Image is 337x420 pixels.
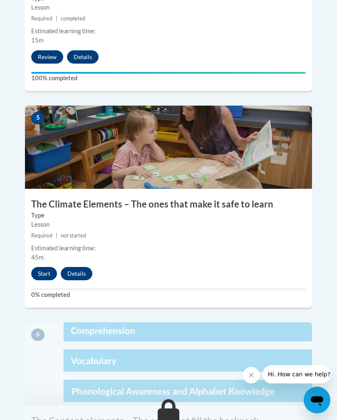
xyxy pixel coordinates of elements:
span: 15m [31,37,44,44]
button: Details [67,50,99,64]
span: Required [31,15,52,22]
label: Type [31,211,306,220]
span: 5 [31,112,45,124]
span: 45m [31,254,44,261]
span: | [56,15,57,22]
iframe: Button to launch messaging window [304,387,330,413]
h3: The Climate Elements – The ones that make it safe to learn [25,198,312,211]
img: Course Image [25,322,312,405]
span: not started [61,232,86,239]
span: 6 [31,329,45,341]
button: Review [31,50,63,64]
div: Estimated learning time: [31,244,306,253]
span: completed [61,15,85,22]
iframe: Close message [243,367,260,383]
button: Details [61,267,92,280]
div: Lesson [31,3,306,12]
span: Required [31,232,52,239]
label: 0% completed [31,290,306,299]
div: Estimated learning time: [31,27,306,36]
span: | [56,232,57,239]
img: Course Image [25,106,312,189]
div: Your progress [31,72,306,74]
div: Lesson [31,220,306,229]
iframe: Message from company [263,365,330,383]
button: Start [31,267,57,280]
label: 100% completed [31,74,306,83]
